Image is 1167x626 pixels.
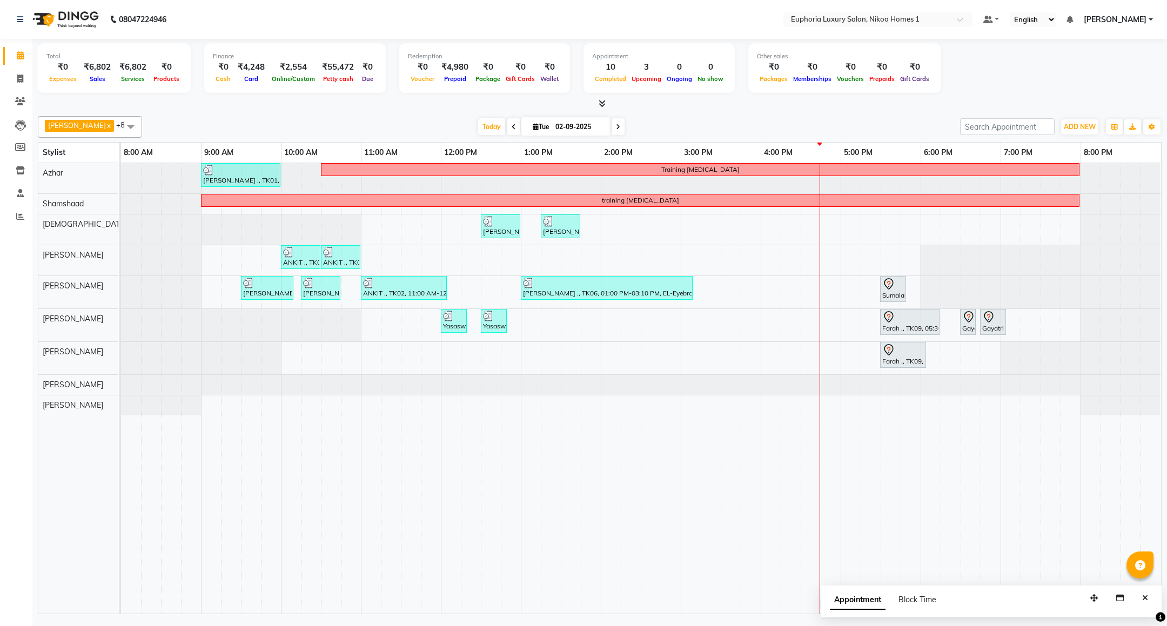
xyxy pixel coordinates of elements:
[1001,145,1035,160] a: 7:00 PM
[522,278,692,298] div: [PERSON_NAME] ., TK06, 01:00 PM-03:10 PM, EL-Eyebrows Threading,EL-Upperlip Threading,EL-Forehead...
[681,145,715,160] a: 3:00 PM
[830,590,886,610] span: Appointment
[361,145,400,160] a: 11:00 AM
[202,165,279,185] div: [PERSON_NAME] ., TK01, 09:00 AM-10:00 AM, EP-Artistic Cut - Creative Stylist
[538,75,561,83] span: Wallet
[242,278,292,298] div: [PERSON_NAME] ., TK01, 09:30 AM-10:10 AM, EP-Whitening Clean-Up
[408,61,437,73] div: ₹0
[281,145,320,160] a: 10:00 AM
[881,278,905,300] div: Sumaiah ., TK08, 05:30 PM-05:50 PM, EL-Eyebrows Threading
[43,168,63,178] span: Azhar
[242,75,261,83] span: Card
[757,52,932,61] div: Other sales
[213,61,233,73] div: ₹0
[441,75,469,83] span: Prepaid
[961,311,975,333] div: Gayatri ., TK04, 06:30 PM-06:35 PM, EL-Eyebrows Threading
[473,75,503,83] span: Package
[897,61,932,73] div: ₹0
[834,61,867,73] div: ₹0
[695,61,726,73] div: 0
[116,120,133,129] span: +8
[79,61,115,73] div: ₹6,802
[43,250,103,260] span: [PERSON_NAME]
[46,75,79,83] span: Expenses
[881,344,925,366] div: Farah ., TK09, 05:30 PM-06:05 PM, EP-[PERSON_NAME]
[48,121,106,130] span: [PERSON_NAME]
[757,61,790,73] div: ₹0
[761,145,795,160] a: 4:00 PM
[473,61,503,73] div: ₹0
[790,61,834,73] div: ₹0
[592,52,726,61] div: Appointment
[43,147,65,157] span: Stylist
[503,75,538,83] span: Gift Cards
[1061,119,1098,134] button: ADD NEW
[408,75,437,83] span: Voucher
[629,75,664,83] span: Upcoming
[43,400,103,410] span: [PERSON_NAME]
[43,347,103,356] span: [PERSON_NAME]
[43,281,103,291] span: [PERSON_NAME]
[841,145,875,160] a: 5:00 PM
[552,119,606,135] input: 2025-09-02
[408,52,561,61] div: Redemption
[43,380,103,389] span: [PERSON_NAME]
[28,4,102,35] img: logo
[695,75,726,83] span: No show
[46,61,79,73] div: ₹0
[521,145,555,160] a: 1:00 PM
[834,75,867,83] span: Vouchers
[121,145,156,160] a: 8:00 AM
[437,61,473,73] div: ₹4,980
[269,61,318,73] div: ₹2,554
[362,278,446,298] div: ANKIT ., TK02, 11:00 AM-12:05 PM, EP-Calmagic Treatment
[151,75,182,83] span: Products
[867,75,897,83] span: Prepaids
[530,123,552,131] span: Tue
[115,61,151,73] div: ₹6,802
[151,61,182,73] div: ₹0
[46,52,182,61] div: Total
[503,61,538,73] div: ₹0
[602,196,679,205] div: training [MEDICAL_DATA]
[43,199,84,208] span: Shamshaad
[1084,14,1146,25] span: [PERSON_NAME]
[629,61,664,73] div: 3
[318,61,358,73] div: ₹55,472
[981,311,1005,333] div: Gayatri ., TK04, 06:45 PM-07:05 PM, EL-Upperlip Threading
[320,75,356,83] span: Petty cash
[441,145,480,160] a: 12:00 PM
[302,278,339,298] div: [PERSON_NAME] ., TK01, 10:15 AM-10:45 AM, EP-Brightening Masque
[897,75,932,83] span: Gift Cards
[1081,145,1115,160] a: 8:00 PM
[202,145,236,160] a: 9:00 AM
[269,75,318,83] span: Online/Custom
[119,4,166,35] b: 08047224946
[482,311,506,331] div: Yasaswy ., TK03, 12:30 PM-12:50 PM, EP-Half Legs Catridge Wax
[1137,590,1153,607] button: Close
[118,75,147,83] span: Services
[282,247,319,267] div: ANKIT ., TK02, 10:00 AM-10:30 AM, EL-HAIR CUT (Senior Stylist) with hairwash MEN
[790,75,834,83] span: Memberships
[1064,123,1096,131] span: ADD NEW
[661,165,740,174] div: Training [MEDICAL_DATA]
[482,216,519,237] div: [PERSON_NAME] ., TK05, 12:30 PM-01:00 PM, EP-[PERSON_NAME] Trim/Design MEN
[960,118,1055,135] input: Search Appointment
[87,75,108,83] span: Sales
[106,121,111,130] a: x
[664,61,695,73] div: 0
[322,247,359,267] div: ANKIT ., TK02, 10:30 AM-11:00 AM, EP-[PERSON_NAME] Trim/Design MEN
[601,145,635,160] a: 2:00 PM
[442,311,466,331] div: Yasaswy ., TK03, 12:00 PM-12:20 PM, EP-Full Arms Catridge Wax
[542,216,579,237] div: [PERSON_NAME] ., TK07, 01:15 PM-01:45 PM, EL-HAIR CUT (Senior Stylist) with hairwash MEN
[757,75,790,83] span: Packages
[478,118,505,135] span: Today
[358,61,377,73] div: ₹0
[233,61,269,73] div: ₹4,248
[592,61,629,73] div: 10
[898,595,936,604] span: Block Time
[592,75,629,83] span: Completed
[881,311,938,333] div: Farah ., TK09, 05:30 PM-06:15 PM, EP-[PERSON_NAME]
[867,61,897,73] div: ₹0
[43,314,103,324] span: [PERSON_NAME]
